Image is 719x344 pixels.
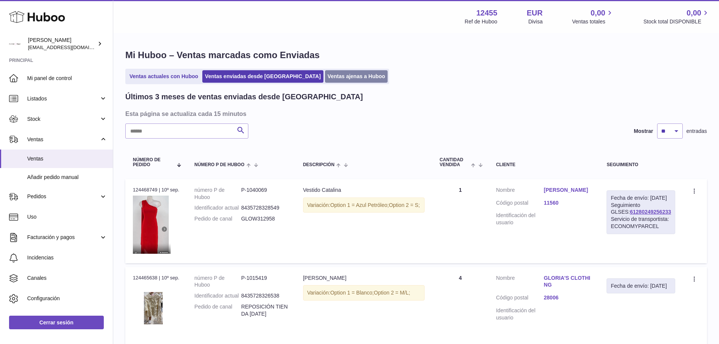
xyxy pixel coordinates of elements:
span: Uso [27,213,107,221]
a: Ventas enviadas desde [GEOGRAPHIC_DATA] [202,70,323,83]
div: Variación: [303,197,425,213]
span: Ventas totales [572,18,614,25]
dd: 8435728328549 [241,204,288,211]
dt: Nombre [496,275,544,291]
span: Stock [27,116,99,123]
td: 1 [432,179,488,263]
label: Mostrar [634,128,653,135]
span: número P de Huboo [194,162,244,167]
dt: Pedido de canal [194,215,241,222]
dd: REPOSICIÓN TIENDA [DATE] [241,303,288,318]
a: 0,00 Stock total DISPONIBLE [644,8,710,25]
dd: P-1015419 [241,275,288,289]
span: Listados [27,95,99,102]
span: Canales [27,275,107,282]
a: Cerrar sesión [9,316,104,329]
h3: Esta página se actualiza cada 15 minutos [125,110,705,118]
a: [PERSON_NAME] [544,187,592,194]
a: 28006 [544,294,592,301]
a: 0,00 Ventas totales [572,8,614,25]
div: [PERSON_NAME] [303,275,425,282]
span: Mi panel de control [27,75,107,82]
div: Cliente [496,162,591,167]
a: Ventas ajenas a Huboo [325,70,388,83]
span: 0,00 [591,8,605,18]
span: Option 2 = M/L; [374,290,410,296]
div: Seguimiento [607,162,675,167]
dt: Identificación del usuario [496,307,544,321]
dd: P-1040069 [241,187,288,201]
h2: Últimos 3 meses de ventas enviadas desde [GEOGRAPHIC_DATA] [125,92,363,102]
strong: EUR [527,8,543,18]
div: Servicio de transportista: ECONOMYPARCEL [611,216,671,230]
dt: Código postal [496,294,544,303]
span: Pedidos [27,193,99,200]
dt: número P de Huboo [194,187,241,201]
span: Option 2 = S; [389,202,420,208]
span: Configuración [27,295,107,302]
div: 124468749 | 10º sep. [133,187,179,193]
div: Variación: [303,285,425,301]
a: Ventas actuales con Huboo [127,70,201,83]
dt: número P de Huboo [194,275,241,289]
dd: 8435728326538 [241,292,288,299]
a: 61280249256233 [630,209,671,215]
div: Fecha de envío: [DATE] [611,282,671,290]
span: Añadir pedido manual [27,174,107,181]
dt: Identificación del usuario [496,212,544,226]
dd: GLOW312958 [241,215,288,222]
h1: Mi Huboo – Ventas marcadas como Enviadas [125,49,707,61]
span: Número de pedido [133,157,173,167]
span: Ventas [27,155,107,162]
img: 5022_1e8a4b23-59b5-4928-bcf0-ede2d8289a28.jpg [133,284,171,337]
span: Stock total DISPONIBLE [644,18,710,25]
dt: Código postal [496,199,544,208]
div: 124465638 | 10º sep. [133,275,179,281]
a: 11560 [544,199,592,207]
strong: 12455 [476,8,497,18]
span: Option 1 = Blanco; [330,290,374,296]
a: GLORIA'S CLOTHING [544,275,592,289]
span: [EMAIL_ADDRESS][DOMAIN_NAME] [28,44,111,50]
dt: Pedido de canal [194,303,241,318]
dt: Identificador actual [194,204,241,211]
span: entradas [687,128,707,135]
span: Ventas [27,136,99,143]
img: 24049.jpg [133,196,171,253]
span: Facturación y pagos [27,234,99,241]
dt: Identificador actual [194,292,241,299]
div: Seguimiento GLSES: [607,190,675,234]
span: Option 1 = Azul Petróleo; [330,202,389,208]
dt: Nombre [496,187,544,196]
span: Descripción [303,162,334,167]
span: Cantidad vendida [440,157,469,167]
div: [PERSON_NAME] [28,37,96,51]
div: Ref de Huboo [465,18,497,25]
div: Fecha de envío: [DATE] [611,194,671,202]
span: Incidencias [27,254,107,261]
span: 0,00 [687,8,701,18]
div: Vestido Catalina [303,187,425,194]
img: pedidos@glowrias.com [9,38,20,49]
div: Divisa [528,18,543,25]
